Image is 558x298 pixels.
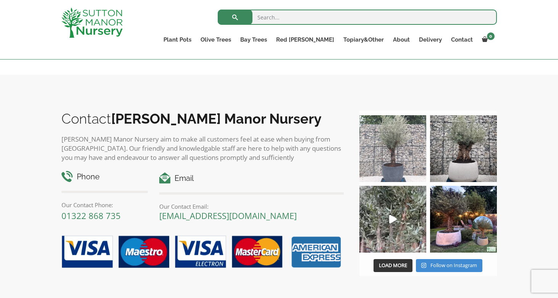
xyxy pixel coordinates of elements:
a: About [388,34,414,45]
a: 0 [477,34,497,45]
a: 01322 868 735 [61,210,121,221]
img: A beautiful multi-stem Spanish Olive tree potted in our luxurious fibre clay pots 😍😍 [359,115,426,182]
img: New arrivals Monday morning of beautiful olive trees 🤩🤩 The weather is beautiful this summer, gre... [359,186,426,253]
b: [PERSON_NAME] Manor Nursery [111,111,322,127]
a: [EMAIL_ADDRESS][DOMAIN_NAME] [159,210,297,221]
span: Load More [379,262,407,269]
p: Our Contact Phone: [61,200,148,209]
svg: Instagram [421,263,426,268]
p: Our Contact Email: [159,202,344,211]
a: Topiary&Other [339,34,388,45]
a: Delivery [414,34,446,45]
h4: Email [159,172,344,184]
img: logo [61,8,123,38]
h2: Contact [61,111,344,127]
a: Red [PERSON_NAME] [272,34,339,45]
a: Olive Trees [196,34,236,45]
h4: Phone [61,171,148,183]
img: “The poetry of nature is never dead” 🪴🫒 A stunning beautiful customer photo has been sent into us... [430,186,497,253]
a: Contact [446,34,477,45]
img: Check out this beauty we potted at our nursery today ❤️‍🔥 A huge, ancient gnarled Olive tree plan... [430,115,497,182]
a: Bay Trees [236,34,272,45]
svg: Play [389,215,397,224]
p: [PERSON_NAME] Manor Nursery aim to make all customers feel at ease when buying from [GEOGRAPHIC_D... [61,135,344,162]
button: Load More [374,259,412,272]
a: Instagram Follow on Instagram [416,259,482,272]
span: Follow on Instagram [430,262,477,269]
a: Play [359,186,426,253]
span: 0 [487,32,495,40]
a: Plant Pots [159,34,196,45]
input: Search... [218,10,497,25]
img: payment-options.png [56,231,344,273]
